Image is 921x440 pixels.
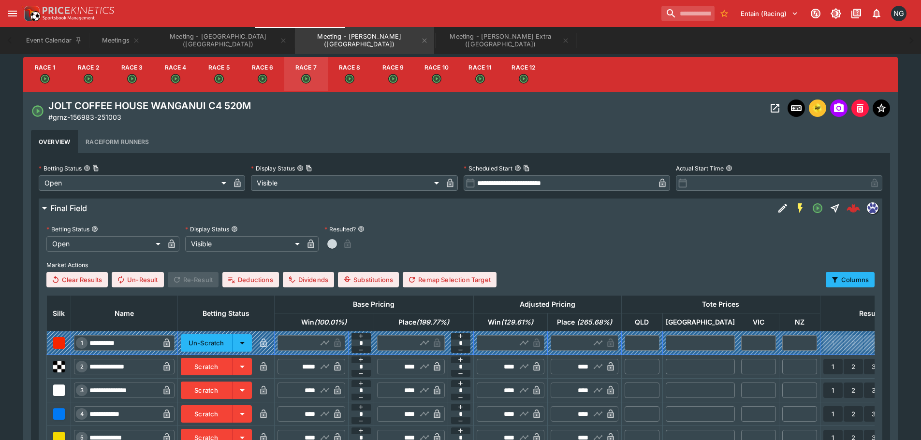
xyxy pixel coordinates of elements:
button: 1 [823,359,843,374]
button: Scratch [181,358,233,375]
div: Nick Goss [891,6,906,21]
p: Copy To Clipboard [48,112,121,122]
div: fda5003f-50df-4e5f-935c-9cefd7029b00 [847,201,860,215]
button: No Bookmarks [716,6,732,21]
span: 3 [78,387,86,394]
span: Send Snapshot [830,99,848,117]
button: Copy To Clipboard [523,165,530,171]
button: Inplay [788,99,805,117]
svg: Open [345,74,354,84]
em: ( 129.61 %) [501,318,533,326]
svg: Open [171,74,180,84]
button: Meetings [90,27,152,54]
a: fda5003f-50df-4e5f-935c-9cefd7029b00 [844,199,863,218]
svg: Open [127,74,137,84]
button: Deductions [222,272,279,287]
p: Actual Start Time [676,164,724,172]
button: Race 10 [415,57,458,92]
button: Race 7 [284,57,328,92]
button: Scratch [181,382,233,399]
input: search [661,6,715,21]
button: 2 [844,406,863,422]
img: logo-cerberus--red.svg [847,201,860,215]
button: Clear Results [46,272,108,287]
th: Place [547,313,621,331]
button: Raceform Runners [78,130,157,153]
button: Set Featured Event [873,99,890,117]
button: Notifications [868,5,885,22]
button: 3 [864,406,883,422]
p: Betting Status [39,164,82,172]
span: 1 [79,340,85,346]
div: racingform [812,102,823,114]
button: Meeting - Hatrick (NZ) [295,27,434,54]
button: Toggle light/dark mode [827,5,845,22]
button: Race 12 [502,57,545,92]
button: Remap Selection Target [403,272,497,287]
th: QLD [621,313,662,331]
button: 2 [844,359,863,374]
button: Betting Status [91,226,98,232]
div: Visible [251,175,442,191]
img: grnz [867,203,878,213]
button: Open Event [766,99,784,117]
button: SGM Enabled [791,199,809,217]
button: Race 6 [241,57,284,92]
button: Race 9 [371,57,415,92]
div: Open [39,175,230,191]
button: Display StatusCopy To Clipboard [297,165,304,171]
svg: Open [519,74,528,84]
button: Resulted? [358,226,365,232]
p: Resulted? [324,225,356,233]
button: Meeting - Addington (NZ) [154,27,293,54]
svg: Open [84,74,93,84]
button: Copy To Clipboard [92,165,99,171]
svg: Open [388,74,398,84]
button: Race 8 [328,57,371,92]
button: 3 [864,383,883,398]
th: Win [473,313,547,331]
button: Un-Result [112,272,163,287]
span: 2 [78,363,86,370]
button: Select Tenant [735,6,804,21]
button: Columns [826,272,875,287]
button: 3 [864,359,883,374]
th: Base Pricing [274,296,473,313]
p: Betting Status [46,225,89,233]
button: Substitutions [338,272,399,287]
button: open drawer [4,5,21,22]
svg: Open [475,74,485,84]
button: Race 4 [154,57,197,92]
button: Event Calendar [20,27,88,54]
th: Win [274,313,374,331]
svg: Open [31,104,44,118]
button: Overview [31,130,78,153]
button: Race 3 [110,57,154,92]
button: Scratch [181,405,233,423]
button: 1 [823,383,843,398]
img: Sportsbook Management [43,16,95,20]
div: Open [46,236,164,252]
th: Place [374,313,473,331]
p: Display Status [185,225,229,233]
button: 1 [823,406,843,422]
button: Un-Scratch [181,334,233,352]
th: Adjusted Pricing [473,296,621,313]
h6: Final Field [50,203,87,213]
em: ( 199.77 %) [416,318,449,326]
em: ( 100.01 %) [314,318,347,326]
label: Market Actions [46,257,875,272]
th: Betting Status [178,296,275,331]
th: Name [71,296,178,331]
h4: JOLT COFFEE HOUSE WANGANUI C4 520M [48,99,251,112]
em: ( 265.68 %) [577,318,612,326]
th: VIC [738,313,779,331]
span: Mark an event as closed and abandoned. [851,103,869,113]
div: Visible [185,236,303,252]
button: racingform [809,99,826,117]
button: Edit Detail [774,199,791,217]
button: Race 5 [197,57,241,92]
svg: Open [812,202,823,214]
th: Tote Prices [621,296,820,313]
